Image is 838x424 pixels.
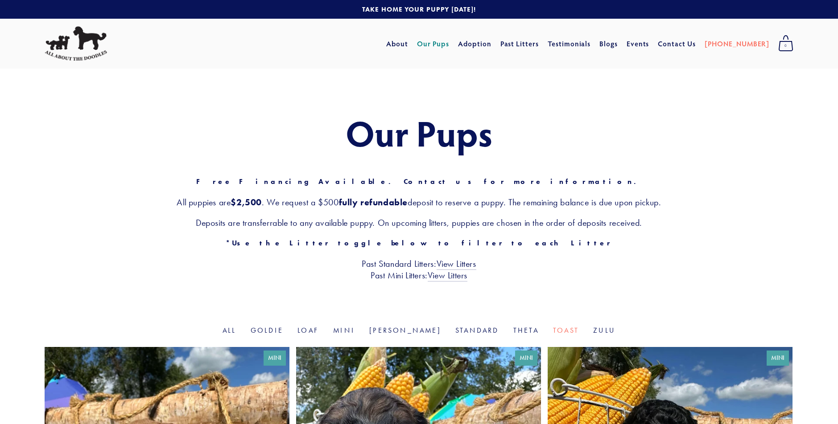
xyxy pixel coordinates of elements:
a: Toast [553,326,579,334]
a: Adoption [458,36,491,52]
a: View Litters [437,258,476,270]
a: Mini [333,326,355,334]
strong: *Use the Litter toggle below to filter to each Litter [226,239,612,247]
a: Contact Us [658,36,696,52]
h3: All puppies are . We request a $500 deposit to reserve a puppy. The remaining balance is due upon... [45,196,793,208]
a: Goldie [251,326,283,334]
a: About [386,36,408,52]
a: [PHONE_NUMBER] [705,36,769,52]
a: All [223,326,236,334]
a: Blogs [599,36,618,52]
a: Events [627,36,649,52]
a: Standard [455,326,499,334]
img: All About The Doodles [45,26,107,61]
a: View Litters [428,270,467,281]
a: [PERSON_NAME] [369,326,441,334]
strong: $2,500 [231,197,262,208]
h3: Past Standard Litters: Past Mini Litters: [45,258,793,281]
strong: fully refundable [339,197,408,208]
a: Zulu [593,326,615,334]
strong: Free Financing Available. Contact us for more information. [196,177,642,186]
a: Theta [513,326,539,334]
span: 0 [778,40,793,52]
h3: Deposits are transferrable to any available puppy. On upcoming litters, puppies are chosen in the... [45,217,793,228]
a: 0 items in cart [774,33,798,55]
a: Loaf [297,326,319,334]
a: Our Pups [417,36,450,52]
a: Testimonials [548,36,591,52]
a: Past Litters [500,39,539,48]
h1: Our Pups [45,113,793,152]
